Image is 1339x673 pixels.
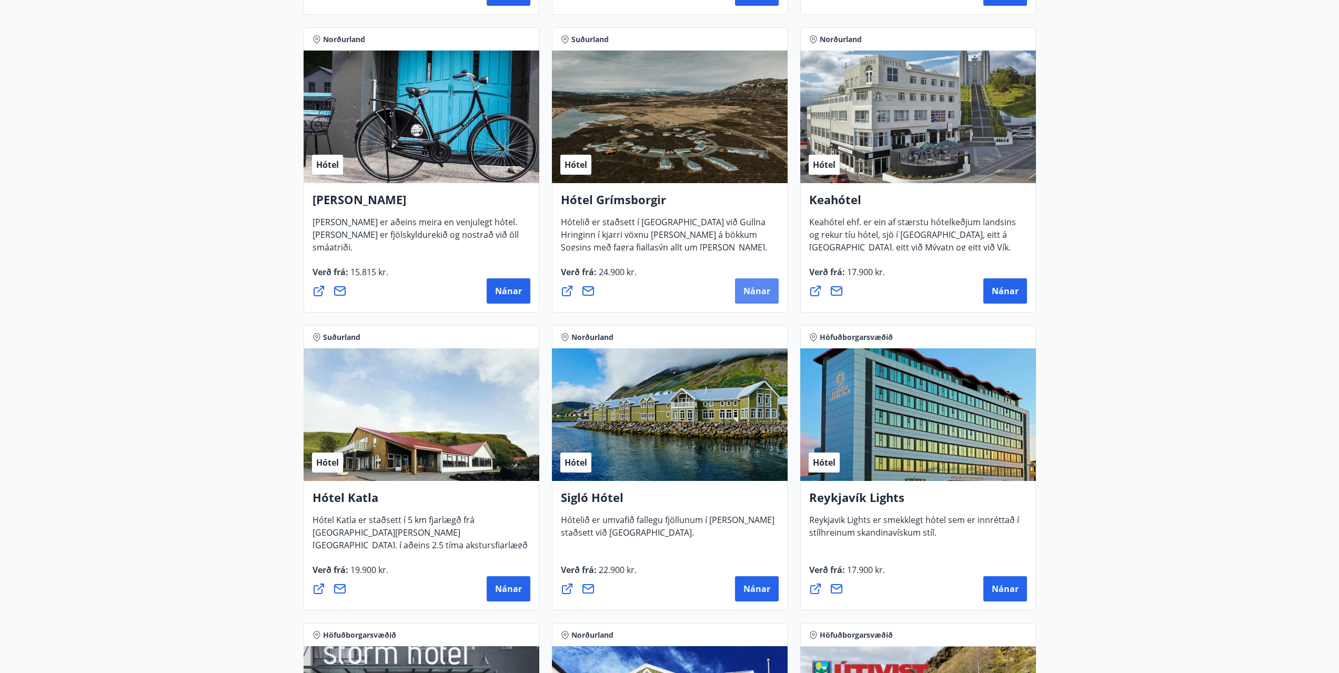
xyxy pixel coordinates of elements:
h4: Sigló Hótel [561,489,779,514]
span: Verð frá : [809,266,885,286]
span: Nánar [743,583,770,595]
span: Keahótel ehf. er ein af stærstu hótelkeðjum landsins og rekur tíu hótel, sjö í [GEOGRAPHIC_DATA],... [809,216,1016,287]
span: Suðurland [323,332,360,343]
span: Nánar [992,583,1019,595]
span: Verð frá : [313,564,388,584]
button: Nánar [735,278,779,304]
span: 17.900 kr. [845,564,885,576]
h4: Hótel Grímsborgir [561,192,779,216]
h4: Reykjavík Lights [809,489,1027,514]
h4: Hótel Katla [313,489,530,514]
span: Norðurland [820,34,862,45]
button: Nánar [735,576,779,601]
span: 15.815 kr. [348,266,388,278]
button: Nánar [983,576,1027,601]
span: Höfuðborgarsvæðið [820,332,893,343]
h4: [PERSON_NAME] [313,192,530,216]
span: 24.900 kr. [597,266,637,278]
span: Verð frá : [313,266,388,286]
button: Nánar [487,576,530,601]
span: Hótel [565,159,587,170]
span: Norðurland [571,630,613,640]
h4: Keahótel [809,192,1027,216]
span: Höfuðborgarsvæðið [323,630,396,640]
span: Hótelið er umvafið fallegu fjöllunum í [PERSON_NAME] staðsett við [GEOGRAPHIC_DATA]. [561,514,774,547]
span: Höfuðborgarsvæðið [820,630,893,640]
span: 17.900 kr. [845,266,885,278]
span: Hótel Katla er staðsett í 5 km fjarlægð frá [GEOGRAPHIC_DATA][PERSON_NAME][GEOGRAPHIC_DATA], í að... [313,514,528,572]
span: Nánar [495,285,522,297]
span: Hótel [565,457,587,468]
span: Hótelið er staðsett í [GEOGRAPHIC_DATA] við Gullna Hringinn í kjarri vöxnu [PERSON_NAME] á bökkum... [561,216,767,287]
span: [PERSON_NAME] er aðeins meira en venjulegt hótel. [PERSON_NAME] er fjölskyldurekið og nostrað við... [313,216,519,262]
span: Verð frá : [561,266,637,286]
span: Norðurland [323,34,365,45]
span: Hótel [316,159,339,170]
span: Norðurland [571,332,613,343]
span: Nánar [495,583,522,595]
span: Hótel [316,457,339,468]
span: Nánar [992,285,1019,297]
span: 19.900 kr. [348,564,388,576]
span: 22.900 kr. [597,564,637,576]
span: Hótel [813,457,835,468]
span: Nánar [743,285,770,297]
span: Hótel [813,159,835,170]
span: Reykjavik Lights er smekklegt hótel sem er innréttað í stílhreinum skandinavískum stíl. [809,514,1019,547]
span: Verð frá : [561,564,637,584]
span: Suðurland [571,34,609,45]
button: Nánar [487,278,530,304]
button: Nánar [983,278,1027,304]
span: Verð frá : [809,564,885,584]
